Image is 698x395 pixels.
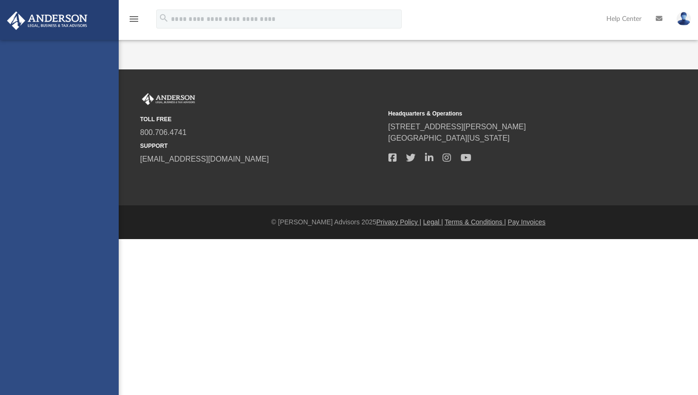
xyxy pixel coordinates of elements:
[388,109,630,118] small: Headquarters & Operations
[140,142,382,150] small: SUPPORT
[140,93,197,106] img: Anderson Advisors Platinum Portal
[377,218,422,226] a: Privacy Policy |
[445,218,506,226] a: Terms & Conditions |
[128,13,140,25] i: menu
[128,18,140,25] a: menu
[4,11,90,30] img: Anderson Advisors Platinum Portal
[388,123,526,131] a: [STREET_ADDRESS][PERSON_NAME]
[140,115,382,124] small: TOLL FREE
[388,134,510,142] a: [GEOGRAPHIC_DATA][US_STATE]
[677,12,691,26] img: User Pic
[508,218,545,226] a: Pay Invoices
[423,218,443,226] a: Legal |
[140,155,269,163] a: [EMAIL_ADDRESS][DOMAIN_NAME]
[159,13,169,23] i: search
[140,128,187,136] a: 800.706.4741
[119,217,698,227] div: © [PERSON_NAME] Advisors 2025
